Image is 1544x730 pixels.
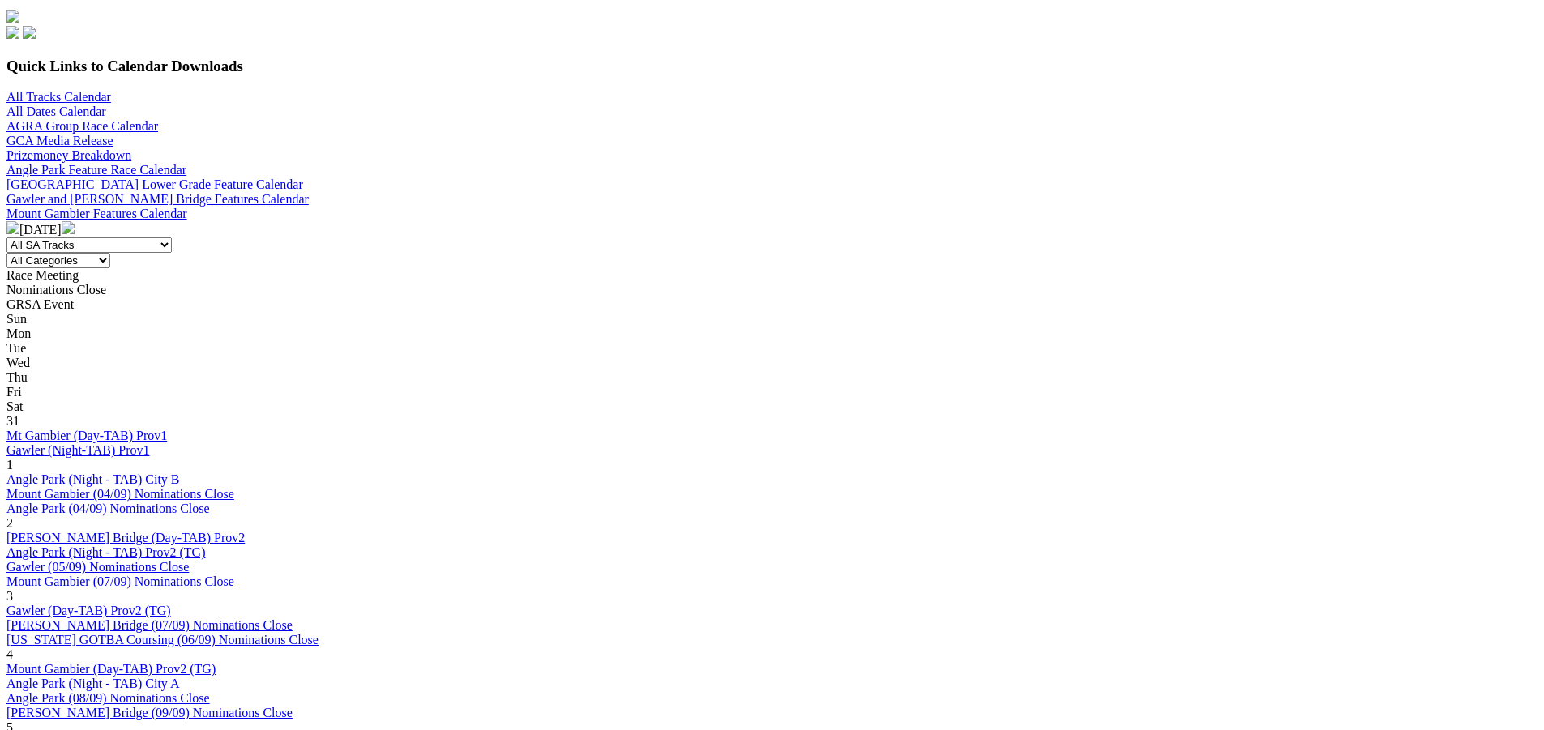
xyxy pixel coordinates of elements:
span: 4 [6,647,13,661]
a: Angle Park (Night - TAB) City B [6,472,180,486]
a: Prizemoney Breakdown [6,148,131,162]
img: logo-grsa-white.png [6,10,19,23]
span: 31 [6,414,19,428]
span: 1 [6,458,13,472]
div: Sun [6,312,1538,327]
a: All Tracks Calendar [6,90,111,104]
a: Angle Park (Night - TAB) City A [6,677,180,690]
div: Tue [6,341,1538,356]
span: 2 [6,516,13,530]
a: Angle Park (08/09) Nominations Close [6,691,210,705]
a: Mount Gambier (Day-TAB) Prov2 (TG) [6,662,216,676]
div: Mon [6,327,1538,341]
a: Gawler (05/09) Nominations Close [6,560,189,574]
a: Mount Gambier (04/09) Nominations Close [6,487,234,501]
div: Sat [6,399,1538,414]
a: Gawler (Day-TAB) Prov2 (TG) [6,604,171,617]
div: GRSA Event [6,297,1538,312]
img: chevron-left-pager-white.svg [6,221,19,234]
a: [US_STATE] GOTBA Coursing (06/09) Nominations Close [6,633,319,647]
div: Wed [6,356,1538,370]
a: [PERSON_NAME] Bridge (Day-TAB) Prov2 [6,531,245,544]
a: Gawler (Night-TAB) Prov1 [6,443,149,457]
h3: Quick Links to Calendar Downloads [6,58,1538,75]
div: Fri [6,385,1538,399]
a: Gawler and [PERSON_NAME] Bridge Features Calendar [6,192,309,206]
a: Angle Park (04/09) Nominations Close [6,502,210,515]
span: 3 [6,589,13,603]
a: Mt Gambier (Day-TAB) Prov1 [6,429,167,442]
a: AGRA Group Race Calendar [6,119,158,133]
a: Angle Park Feature Race Calendar [6,163,186,177]
a: Mount Gambier Features Calendar [6,207,187,220]
img: twitter.svg [23,26,36,39]
a: All Dates Calendar [6,105,106,118]
div: Nominations Close [6,283,1538,297]
a: [PERSON_NAME] Bridge (09/09) Nominations Close [6,706,293,719]
a: [PERSON_NAME] Bridge (07/09) Nominations Close [6,618,293,632]
a: Mount Gambier (07/09) Nominations Close [6,574,234,588]
a: [GEOGRAPHIC_DATA] Lower Grade Feature Calendar [6,177,303,191]
div: Thu [6,370,1538,385]
div: Race Meeting [6,268,1538,283]
img: facebook.svg [6,26,19,39]
a: GCA Media Release [6,134,113,147]
a: Angle Park (Night - TAB) Prov2 (TG) [6,545,206,559]
img: chevron-right-pager-white.svg [62,221,75,234]
div: [DATE] [6,221,1538,237]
